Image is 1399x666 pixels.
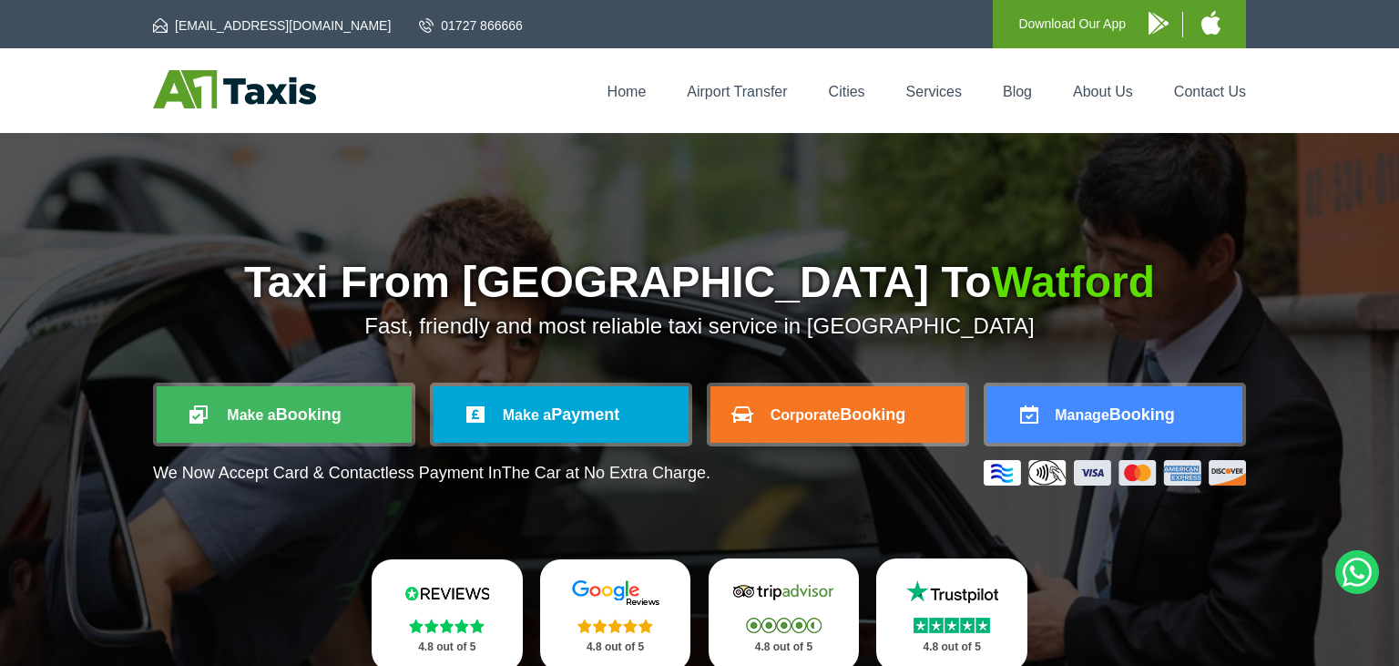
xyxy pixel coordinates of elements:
[914,618,990,633] img: Stars
[1201,11,1220,35] img: A1 Taxis iPhone App
[409,619,485,633] img: Stars
[393,579,502,607] img: Reviews.io
[1149,12,1169,35] img: A1 Taxis Android App
[906,84,962,99] a: Services
[897,579,1006,606] img: Trustpilot
[419,16,523,35] a: 01727 866666
[560,636,671,659] p: 4.8 out of 5
[729,579,838,606] img: Tripadvisor
[608,84,647,99] a: Home
[1174,84,1246,99] a: Contact Us
[157,386,412,443] a: Make aBooking
[746,618,822,633] img: Stars
[153,70,316,108] img: A1 Taxis St Albans LTD
[1003,84,1032,99] a: Blog
[577,619,653,633] img: Stars
[829,84,865,99] a: Cities
[153,464,710,483] p: We Now Accept Card & Contactless Payment In
[1073,84,1133,99] a: About Us
[687,84,787,99] a: Airport Transfer
[503,407,551,423] span: Make a
[392,636,503,659] p: 4.8 out of 5
[896,636,1007,659] p: 4.8 out of 5
[153,16,391,35] a: [EMAIL_ADDRESS][DOMAIN_NAME]
[771,407,840,423] span: Corporate
[561,579,670,607] img: Google
[1055,407,1109,423] span: Manage
[153,261,1246,304] h1: Taxi from [GEOGRAPHIC_DATA] to
[710,386,965,443] a: CorporateBooking
[502,464,710,482] span: The Car at No Extra Charge.
[729,636,840,659] p: 4.8 out of 5
[153,313,1246,339] p: Fast, friendly and most reliable taxi service in [GEOGRAPHIC_DATA]
[227,407,275,423] span: Make a
[987,386,1242,443] a: ManageBooking
[984,460,1246,486] img: Credit And Debit Cards
[1018,13,1126,36] p: Download Our App
[434,386,689,443] a: Make aPayment
[991,258,1155,306] span: Watford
